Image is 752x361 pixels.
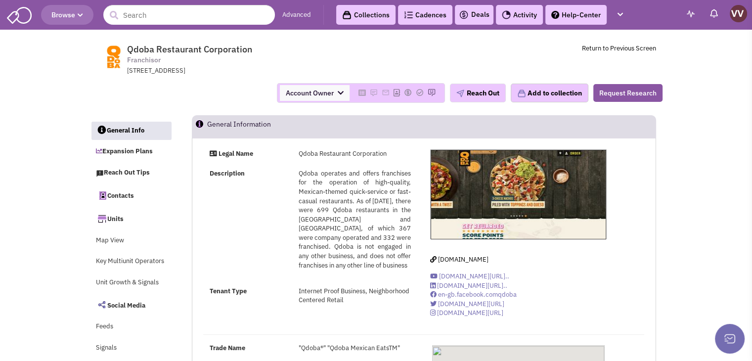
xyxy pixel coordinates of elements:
[342,10,352,20] img: icon-collection-lavender-black.svg
[496,5,543,25] a: Activity
[299,169,411,270] span: Qdoba operates and offers franchises for the operation of high-quality, Mexican-themed quick-serv...
[730,5,747,22] img: Vanessa Valadez
[91,339,171,358] a: Signals
[438,300,504,308] span: [DOMAIN_NAME][URL]
[456,90,464,97] img: plane.png
[404,89,412,96] img: Please add to your accounts
[292,344,417,353] div: "Qdoba®" "Qdoba Mexican EatsTM"
[382,89,390,96] img: Please add to your accounts
[91,185,171,206] a: Contacts
[91,294,171,315] a: Social Media
[593,84,663,102] button: Request Research
[210,344,245,352] b: Trade Name
[459,9,469,21] img: icon-deals.svg
[103,5,275,25] input: Search
[511,84,588,102] button: Add to collection
[96,45,131,69] img: www.qdoba.com
[127,66,385,76] div: [STREET_ADDRESS]
[91,231,171,250] a: Map View
[91,142,171,161] a: Expansion Plans
[91,122,172,140] a: General Info
[430,272,509,280] a: [DOMAIN_NAME][URL]..
[551,11,559,19] img: help.png
[51,10,83,19] span: Browse
[127,44,252,55] span: Qdoba Restaurant Corporation
[430,281,507,290] a: [DOMAIN_NAME][URL]..
[91,164,171,182] a: Reach Out Tips
[282,10,311,20] a: Advanced
[91,252,171,271] a: Key Multiunit Operators
[439,272,509,280] span: [DOMAIN_NAME][URL]..
[398,5,452,25] a: Cadences
[91,208,171,229] a: Units
[336,5,396,25] a: Collections
[428,89,436,96] img: Please add to your accounts
[207,116,271,137] h2: General Information
[292,149,417,159] div: Qdoba Restaurant Corporation
[210,287,247,295] strong: Tenant Type
[219,149,253,158] strong: Legal Name
[430,255,488,264] a: [DOMAIN_NAME]
[292,287,417,305] div: Internet Proof Business, Neighborhood Centered Retail
[545,5,607,25] a: Help-Center
[502,10,511,19] img: Activity.png
[437,281,507,290] span: [DOMAIN_NAME][URL]..
[431,150,606,239] img: Qdoba Restaurant Corporation
[416,89,424,96] img: Please add to your accounts
[430,300,504,308] a: [DOMAIN_NAME][URL]
[41,5,93,25] button: Browse
[459,9,489,21] a: Deals
[404,11,413,18] img: Cadences_logo.png
[517,89,526,98] img: icon-collection-lavender.png
[430,309,503,317] a: [DOMAIN_NAME][URL]
[438,255,488,264] span: [DOMAIN_NAME]
[127,55,161,65] span: Franchisor
[438,290,517,299] span: en-gb.facebook.comqdoba
[91,317,171,336] a: Feeds
[437,309,503,317] span: [DOMAIN_NAME][URL]
[430,290,517,299] a: en-gb.facebook.comqdoba
[370,89,378,96] img: Please add to your accounts
[210,169,245,178] strong: Description
[7,5,32,24] img: SmartAdmin
[280,85,350,101] span: Account Owner
[91,273,171,292] a: Unit Growth & Signals
[582,44,656,52] a: Return to Previous Screen
[450,84,506,102] button: Reach Out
